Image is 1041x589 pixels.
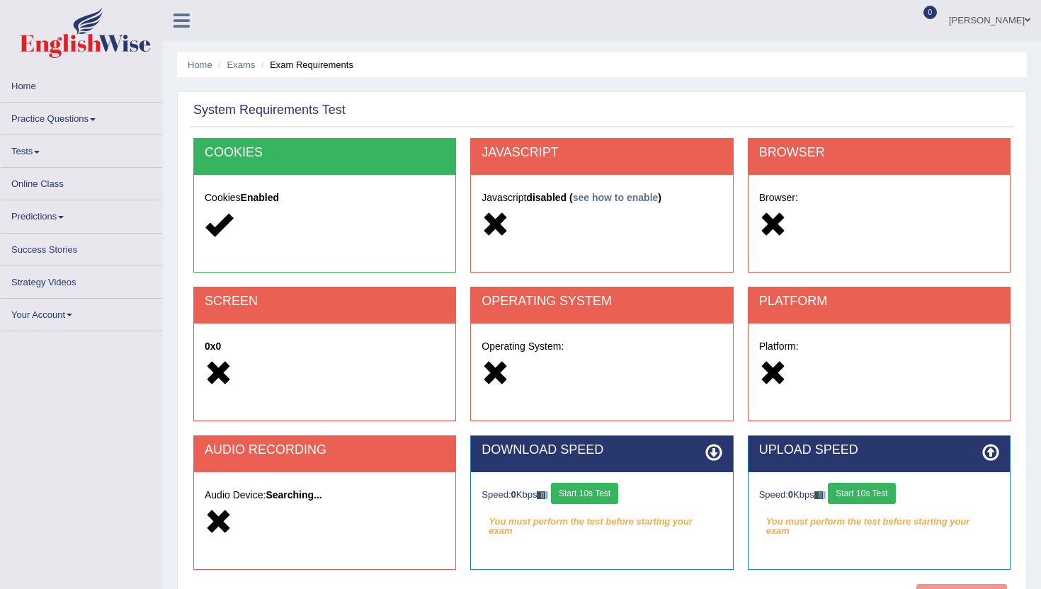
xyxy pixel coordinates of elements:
[241,192,279,203] strong: Enabled
[814,491,826,499] img: ajax-loader-fb-connection.gif
[1,234,162,261] a: Success Stories
[759,341,999,352] h5: Platform:
[205,294,445,309] h2: SCREEN
[205,490,445,501] h5: Audio Device:
[193,103,346,118] h2: System Requirements Test
[205,146,445,160] h2: COOKIES
[482,443,722,457] h2: DOWNLOAD SPEED
[1,135,162,163] a: Tests
[205,443,445,457] h2: AUDIO RECORDING
[511,489,516,500] strong: 0
[258,58,353,72] li: Exam Requirements
[482,341,722,352] h5: Operating System:
[828,483,895,504] button: Start 10s Test
[923,6,938,19] span: 0
[1,168,162,195] a: Online Class
[1,299,162,326] a: Your Account
[759,443,999,457] h2: UPLOAD SPEED
[205,193,445,203] h5: Cookies
[759,294,999,309] h2: PLATFORM
[188,59,212,70] a: Home
[1,103,162,130] a: Practice Questions
[482,294,722,309] h2: OPERATING SYSTEM
[759,511,999,532] em: You must perform the test before starting your exam
[526,192,661,203] strong: disabled ( )
[573,192,659,203] a: see how to enable
[1,70,162,98] a: Home
[551,483,618,504] button: Start 10s Test
[482,193,722,203] h5: Javascript
[482,483,722,508] div: Speed: Kbps
[482,146,722,160] h2: JAVASCRIPT
[482,511,722,532] em: You must perform the test before starting your exam
[1,266,162,294] a: Strategy Videos
[205,341,221,352] strong: 0x0
[759,193,999,203] h5: Browser:
[1,200,162,228] a: Predictions
[266,489,322,501] strong: Searching...
[759,146,999,160] h2: BROWSER
[788,489,793,500] strong: 0
[537,491,548,499] img: ajax-loader-fb-connection.gif
[227,59,256,70] a: Exams
[759,483,999,508] div: Speed: Kbps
